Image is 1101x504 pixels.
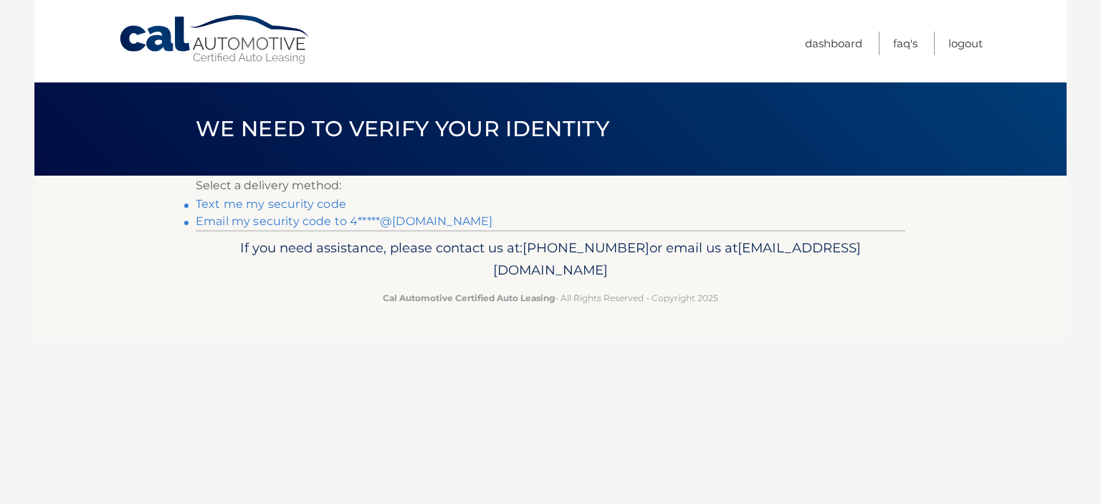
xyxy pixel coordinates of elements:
a: Dashboard [805,32,862,55]
span: [PHONE_NUMBER] [523,239,649,256]
span: We need to verify your identity [196,115,609,142]
p: If you need assistance, please contact us at: or email us at [205,237,896,282]
a: Text me my security code [196,197,346,211]
a: Logout [948,32,983,55]
p: Select a delivery method: [196,176,905,196]
a: Email my security code to 4*****@[DOMAIN_NAME] [196,214,492,228]
a: Cal Automotive [118,14,312,65]
a: FAQ's [893,32,917,55]
p: - All Rights Reserved - Copyright 2025 [205,290,896,305]
strong: Cal Automotive Certified Auto Leasing [383,293,555,303]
